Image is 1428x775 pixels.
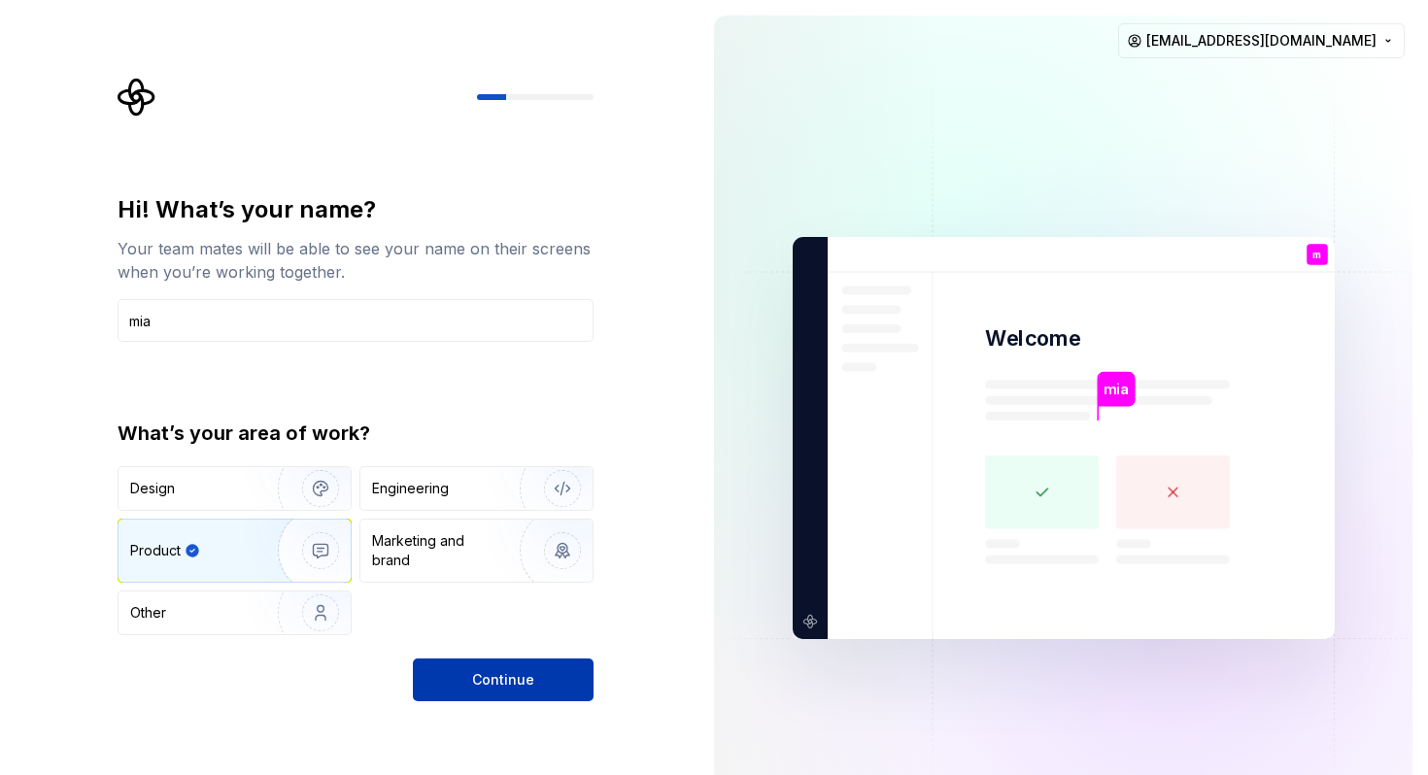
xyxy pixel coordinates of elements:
div: Design [130,479,175,498]
p: mia [1104,379,1128,400]
div: Marketing and brand [372,531,503,570]
div: Hi! What’s your name? [118,194,594,225]
div: What’s your area of work? [118,420,594,447]
p: Welcome [985,324,1080,353]
div: Product [130,541,181,560]
svg: Supernova Logo [118,78,156,117]
input: Han Solo [118,299,594,342]
button: [EMAIL_ADDRESS][DOMAIN_NAME] [1118,23,1405,58]
div: Engineering [372,479,449,498]
span: Continue [472,670,534,690]
button: Continue [413,658,594,701]
span: [EMAIL_ADDRESS][DOMAIN_NAME] [1146,31,1377,51]
div: Other [130,603,166,623]
p: m [1312,250,1322,260]
div: Your team mates will be able to see your name on their screens when you’re working together. [118,237,594,284]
